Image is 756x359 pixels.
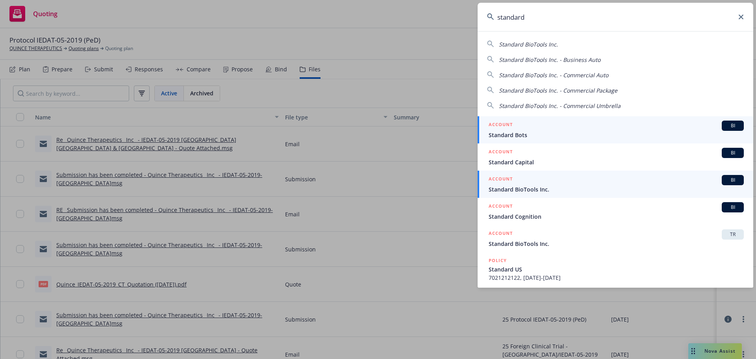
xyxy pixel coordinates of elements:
[478,198,753,225] a: ACCOUNTBIStandard Cognition
[499,87,617,94] span: Standard BioTools Inc. - Commercial Package
[489,148,513,157] h5: ACCOUNT
[489,229,513,239] h5: ACCOUNT
[725,231,741,238] span: TR
[489,185,744,193] span: Standard BioTools Inc.
[478,252,753,286] a: POLICYStandard US7021212122, [DATE]-[DATE]
[489,202,513,212] h5: ACCOUNT
[489,131,744,139] span: Standard Bots
[725,204,741,211] span: BI
[478,3,753,31] input: Search...
[499,71,608,79] span: Standard BioTools Inc. - Commercial Auto
[478,143,753,171] a: ACCOUNTBIStandard Capital
[489,121,513,130] h5: ACCOUNT
[489,240,744,248] span: Standard BioTools Inc.
[725,149,741,156] span: BI
[489,273,744,282] span: 7021212122, [DATE]-[DATE]
[499,41,558,48] span: Standard BioTools Inc.
[499,102,621,110] span: Standard BioTools Inc. - Commercial Umbrella
[478,225,753,252] a: ACCOUNTTRStandard BioTools Inc.
[499,56,600,63] span: Standard BioTools Inc. - Business Auto
[489,212,744,221] span: Standard Cognition
[489,158,744,166] span: Standard Capital
[489,175,513,184] h5: ACCOUNT
[489,265,744,273] span: Standard US
[478,171,753,198] a: ACCOUNTBIStandard BioTools Inc.
[489,257,507,264] h5: POLICY
[725,122,741,129] span: BI
[478,116,753,143] a: ACCOUNTBIStandard Bots
[725,177,741,184] span: BI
